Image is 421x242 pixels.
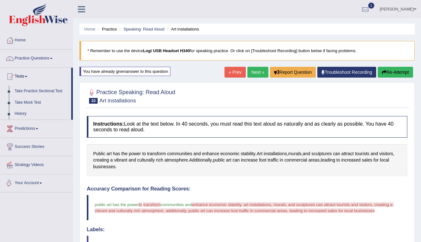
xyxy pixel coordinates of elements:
[355,150,369,157] span: Click to see word definition
[368,3,375,9] span: 1
[342,150,354,157] span: Click to see word definition
[87,227,407,232] h4: Labels:
[161,202,192,207] span: communities and
[110,157,113,163] span: Click to see word definition
[232,157,240,163] span: Click to see word definition
[270,67,316,78] button: Report Question
[79,67,170,76] div: You have already given answer to this question
[213,157,225,163] span: Click to see word definition
[87,144,407,176] div: . , , , . , , .
[93,157,109,163] span: Click to see word definition
[142,150,146,157] span: Click to see word definition
[89,98,98,104] span: 10
[317,67,376,78] a: Troubleshoot Recording
[247,67,268,78] a: Next »
[139,202,142,207] span: to
[0,50,73,66] a: Practice Questions
[87,88,175,104] h2: Practice Speaking: Read Aloud
[341,157,361,163] span: Click to see word definition
[321,157,335,163] span: Click to see word definition
[311,150,332,157] span: Click to see word definition
[99,98,136,104] small: Art installations
[143,48,190,53] b: Logi USB Headset H340
[380,157,389,163] span: Click to see word definition
[114,157,127,163] span: Click to see word definition
[226,157,231,163] span: Click to see word definition
[147,150,166,157] span: Click to see word definition
[143,202,161,207] span: transform
[241,150,256,157] span: Click to see word definition
[96,26,117,32] li: Practice
[167,150,192,157] span: Click to see word definition
[259,157,266,163] span: Click to see word definition
[0,31,73,47] a: Home
[121,150,128,157] span: Click to see word definition
[308,157,320,163] span: Click to see word definition
[87,116,407,137] h4: Look at the text below. In 40 seconds, you must read this text aloud as naturally and as clearly ...
[123,27,164,31] a: Speaking: Read Aloud
[189,157,212,163] span: Click to see word definition
[0,120,73,136] a: Predictions
[202,150,219,157] span: Click to see word definition
[95,202,394,213] span: enhance economic stability. art installations, murals, and sculptures can attract tourists and vi...
[303,150,310,157] span: Click to see word definition
[0,138,73,154] a: Success Stories
[0,174,73,190] a: Your Account
[107,150,112,157] span: Click to see word definition
[93,121,124,127] b: Instructions:
[333,150,340,157] span: Click to see word definition
[79,41,415,60] blockquote: * Remember to use the device for speaking practice. Or click on [Troubleshoot Recording] button b...
[336,157,340,163] span: Click to see word definition
[95,202,139,207] span: public art has the power
[379,150,393,157] span: Click to see word definition
[264,150,287,157] span: Click to see word definition
[93,150,105,157] span: Click to see word definition
[241,157,258,163] span: Click to see word definition
[374,157,379,163] span: Click to see word definition
[257,150,262,157] span: Click to see word definition
[87,186,407,192] h4: Accuracy Comparison for Reading Scores:
[268,157,279,163] span: Click to see word definition
[164,157,188,163] span: Click to see word definition
[156,157,163,163] span: Click to see word definition
[137,157,155,163] span: Click to see word definition
[12,108,71,120] a: History
[12,86,71,97] a: Take Practice Sectional Test
[84,27,95,31] a: Home
[280,157,283,163] span: Click to see word definition
[128,157,136,163] span: Click to see word definition
[93,163,115,170] span: Click to see word definition
[129,150,141,157] span: Click to see word definition
[284,157,307,163] span: Click to see word definition
[224,67,245,78] a: « Prev
[193,150,201,157] span: Click to see word definition
[220,150,239,157] span: Click to see word definition
[378,67,413,78] button: Re-Attempt
[113,150,120,157] span: Click to see word definition
[12,97,71,108] a: Take Mock Test
[0,68,71,84] a: Tests
[288,150,301,157] span: Click to see word definition
[0,156,73,172] a: Strategy Videos
[370,150,378,157] span: Click to see word definition
[362,157,372,163] span: Click to see word definition
[166,26,199,32] li: Art installations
